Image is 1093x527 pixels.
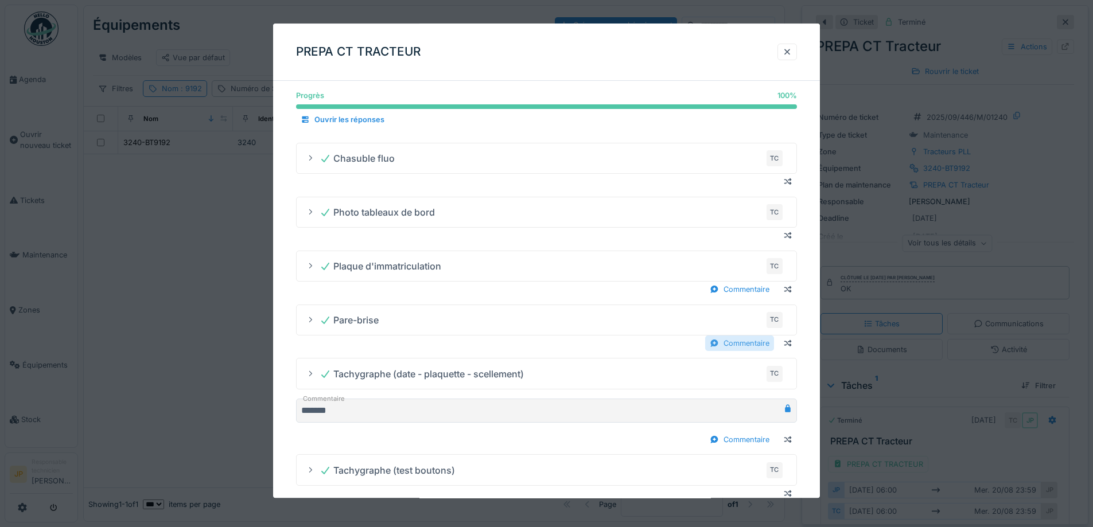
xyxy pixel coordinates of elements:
[320,313,379,327] div: Pare-brise
[301,460,792,481] summary: Tachygraphe (test boutons)TC
[301,256,792,277] summary: Plaque d'immatriculationTC
[705,432,774,448] div: Commentaire
[301,202,792,223] summary: Photo tableaux de bordTC
[301,364,792,385] summary: Tachygraphe (date - plaquette - scellement)TC
[301,395,347,404] label: Commentaire
[301,148,792,169] summary: Chasuble fluoTC
[320,463,455,477] div: Tachygraphe (test boutons)
[767,462,783,478] div: TC
[767,366,783,382] div: TC
[705,282,774,298] div: Commentaire
[767,204,783,220] div: TC
[705,336,774,352] div: Commentaire
[296,112,389,128] div: Ouvrir les réponses
[777,90,797,101] div: 100 %
[320,259,441,273] div: Plaque d'immatriculation
[296,45,421,59] h3: PREPA CT TRACTEUR
[320,151,395,165] div: Chasuble fluo
[767,258,783,274] div: TC
[320,205,435,219] div: Photo tableaux de bord
[767,312,783,328] div: TC
[301,310,792,331] summary: Pare-briseTC
[296,90,324,101] div: Progrès
[320,367,524,381] div: Tachygraphe (date - plaquette - scellement)
[767,150,783,166] div: TC
[296,105,797,110] progress: 100 %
